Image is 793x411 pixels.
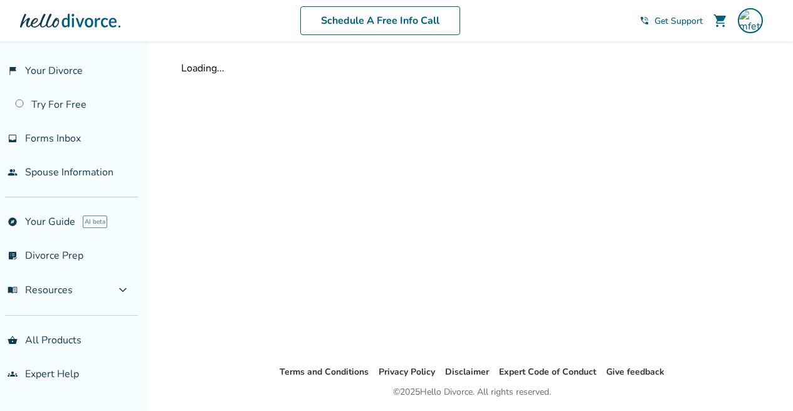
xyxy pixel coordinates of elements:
span: Forms Inbox [25,132,81,145]
a: Privacy Policy [379,366,435,378]
span: people [8,167,18,177]
span: inbox [8,133,18,143]
a: Expert Code of Conduct [499,366,596,378]
span: Resources [8,283,73,297]
li: Give feedback [606,365,664,380]
span: flag_2 [8,66,18,76]
div: Loading... [181,61,763,75]
span: AI beta [83,216,107,228]
span: Get Support [654,15,703,27]
span: menu_book [8,285,18,295]
span: phone_in_talk [639,16,649,26]
a: Schedule A Free Info Call [300,6,460,35]
img: mfetterly17@gmail.com [738,8,763,33]
span: list_alt_check [8,251,18,261]
span: shopping_basket [8,335,18,345]
span: explore [8,217,18,227]
a: Terms and Conditions [280,366,369,378]
a: phone_in_talkGet Support [639,15,703,27]
span: expand_more [115,283,130,298]
div: © 2025 Hello Divorce. All rights reserved. [393,385,551,400]
span: shopping_cart [713,13,728,28]
span: groups [8,369,18,379]
li: Disclaimer [445,365,489,380]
